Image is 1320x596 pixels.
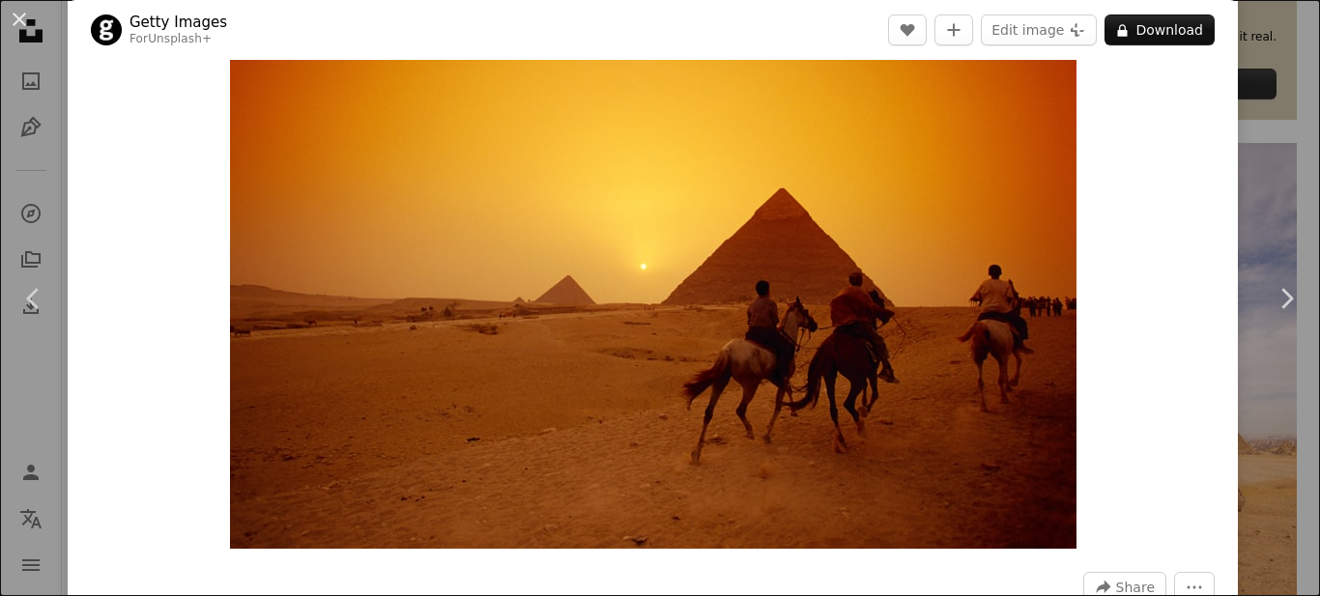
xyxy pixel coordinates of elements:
a: Unsplash+ [148,32,212,45]
button: Edit image [981,14,1097,45]
a: Next [1252,206,1320,391]
img: Go to Getty Images's profile [91,14,122,45]
button: Add to Collection [934,14,973,45]
div: For [129,32,227,47]
button: Download [1105,14,1215,45]
button: Like [888,14,927,45]
a: Getty Images [129,13,227,32]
